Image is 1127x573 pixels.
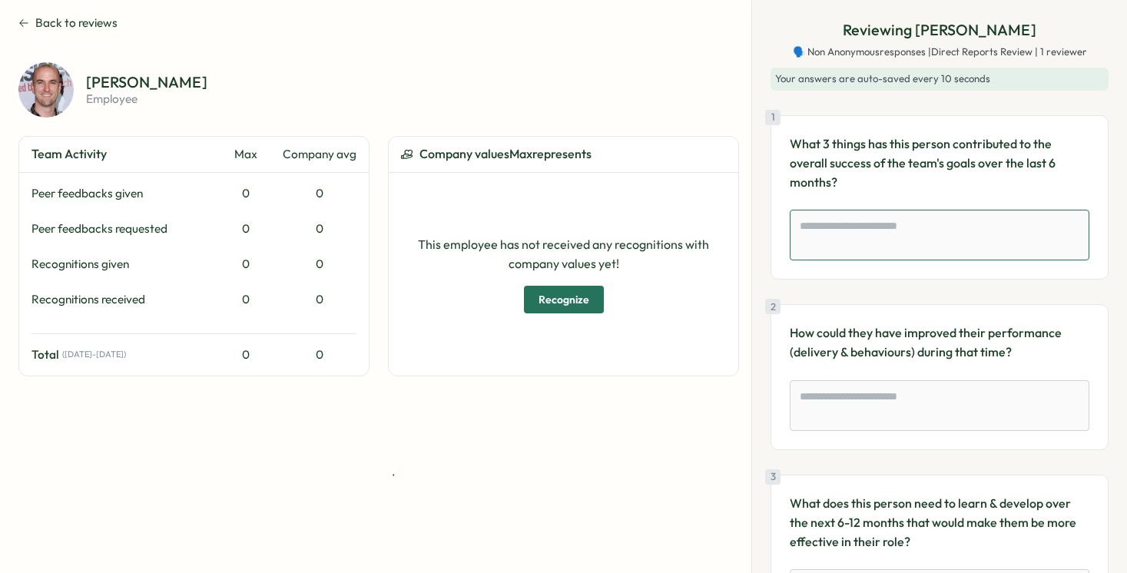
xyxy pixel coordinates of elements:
div: 0 [215,256,277,273]
p: How could they have improved their performance (delivery & behaviours) during that time? [790,323,1089,362]
div: Max [215,146,277,163]
div: 0 [283,220,356,237]
p: employee [86,93,207,104]
button: Back to reviews [18,15,118,31]
span: Recognize [539,286,589,313]
p: Reviewing [PERSON_NAME] [843,18,1036,42]
div: 2 [765,299,781,314]
img: Max Shuter [18,62,74,118]
div: Company avg [283,146,356,163]
span: Your answers are auto-saved every 10 seconds [775,72,990,84]
div: 0 [215,220,277,237]
div: Peer feedbacks given [31,185,209,202]
p: What 3 things has this person contributed to the overall success of the team's goals over the las... [790,134,1089,191]
span: 🗣️ Non Anonymous responses | Direct Reports Review | 1 reviewer [793,45,1087,59]
span: Total [31,346,59,363]
div: 3 [765,469,781,485]
div: 0 [283,185,356,202]
div: 0 [283,291,356,308]
div: 0 [215,346,277,363]
span: Back to reviews [35,15,118,31]
div: 0 [283,256,356,273]
div: 0 [215,185,277,202]
div: Team Activity [31,144,209,164]
p: What does this person need to learn & develop over the next 6-12 months that would make them be m... [790,494,1089,551]
div: Recognitions given [31,256,209,273]
span: Company values Max represents [419,144,592,164]
div: 1 [765,110,781,125]
div: Peer feedbacks requested [31,220,209,237]
div: 0 [283,346,356,363]
div: Recognitions received [31,291,209,308]
span: ( [DATE] - [DATE] ) [62,349,126,359]
p: [PERSON_NAME] [86,75,207,90]
p: This employee has not received any recognitions with company values yet! [401,235,726,273]
div: 0 [215,291,277,308]
button: Recognize [524,286,604,313]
